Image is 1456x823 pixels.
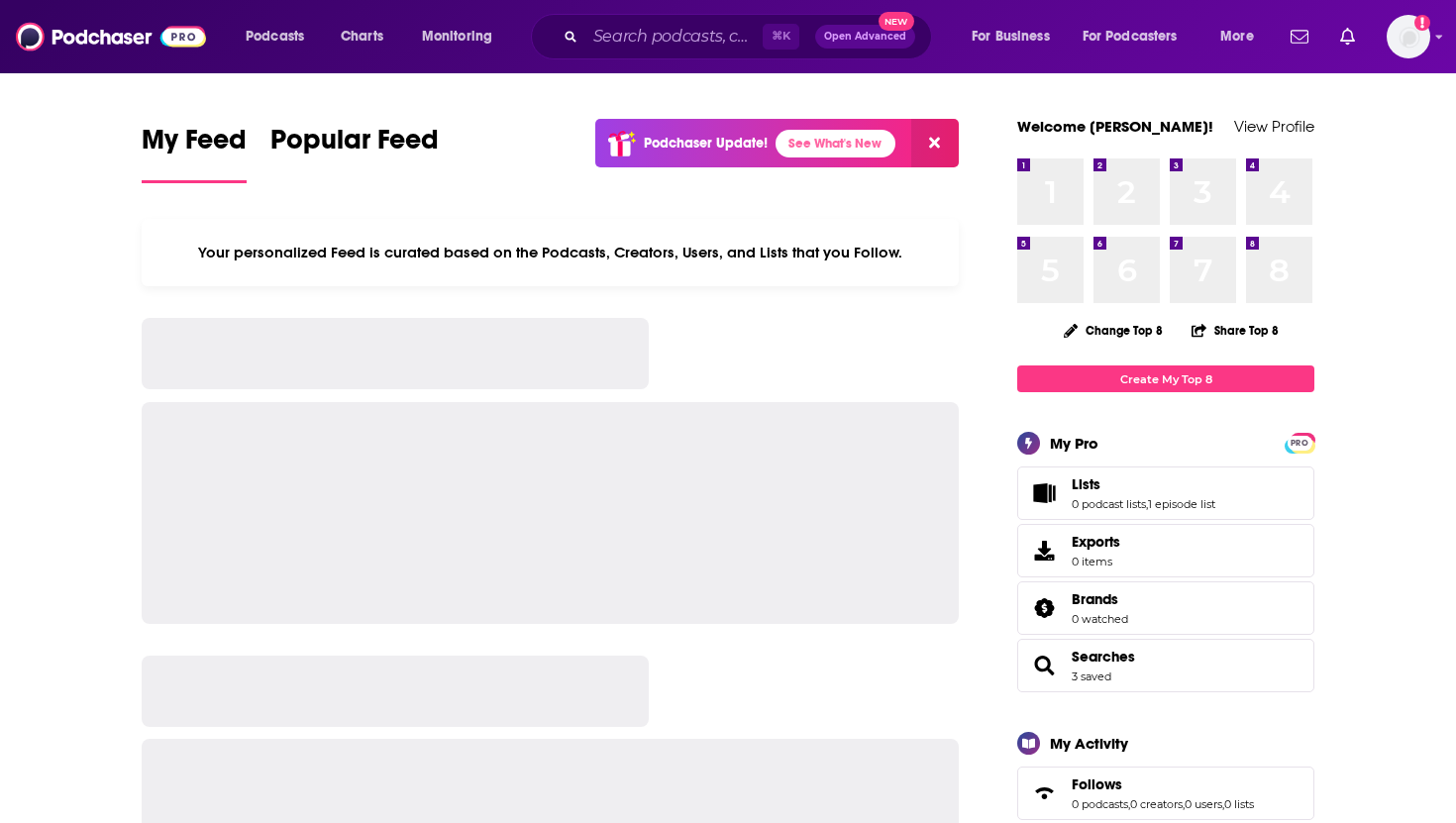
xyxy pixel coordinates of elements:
[1072,590,1118,608] span: Brands
[1072,475,1215,493] a: Lists
[270,123,439,183] a: Popular Feed
[328,21,395,52] a: Charts
[1017,117,1213,136] a: Welcome [PERSON_NAME]!
[422,23,492,51] span: Monitoring
[1220,23,1254,51] span: More
[1414,15,1430,31] svg: Add a profile image
[1024,779,1064,807] a: Follows
[1146,497,1148,511] span: ,
[1017,767,1314,820] span: Follows
[1072,555,1120,568] span: 0 items
[1072,612,1128,626] a: 0 watched
[408,21,518,52] button: open menu
[972,23,1050,51] span: For Business
[1072,533,1120,551] span: Exports
[1017,524,1314,577] a: Exports
[232,21,330,52] button: open menu
[1024,652,1064,679] a: Searches
[1183,797,1185,811] span: ,
[1072,775,1254,793] a: Follows
[1128,797,1130,811] span: ,
[763,24,799,50] span: ⌘ K
[1072,797,1128,811] a: 0 podcasts
[1185,797,1222,811] a: 0 users
[1072,475,1100,493] span: Lists
[1072,648,1135,666] a: Searches
[824,32,906,42] span: Open Advanced
[1070,21,1206,52] button: open menu
[1072,775,1122,793] span: Follows
[1191,311,1280,350] button: Share Top 8
[1017,581,1314,635] span: Brands
[776,130,895,157] a: See What's New
[1387,15,1430,58] span: Logged in as kkitamorn
[142,219,959,286] div: Your personalized Feed is curated based on the Podcasts, Creators, Users, and Lists that you Follow.
[1288,436,1311,451] span: PRO
[1024,537,1064,565] span: Exports
[341,23,383,51] span: Charts
[1283,20,1316,53] a: Show notifications dropdown
[246,23,304,51] span: Podcasts
[1387,15,1430,58] button: Show profile menu
[1387,15,1430,58] img: User Profile
[1222,797,1224,811] span: ,
[1072,669,1111,683] a: 3 saved
[270,123,439,168] span: Popular Feed
[958,21,1075,52] button: open menu
[815,25,915,49] button: Open AdvancedNew
[1072,497,1146,511] a: 0 podcast lists
[1017,466,1314,520] span: Lists
[1234,117,1314,136] a: View Profile
[1050,734,1128,753] div: My Activity
[1083,23,1178,51] span: For Podcasters
[879,12,914,31] span: New
[550,14,951,59] div: Search podcasts, credits, & more...
[644,135,768,152] p: Podchaser Update!
[1332,20,1363,53] a: Show notifications dropdown
[1206,21,1279,52] button: open menu
[1072,590,1128,608] a: Brands
[142,123,247,168] span: My Feed
[1024,594,1064,622] a: Brands
[142,123,247,183] a: My Feed
[16,18,206,55] img: Podchaser - Follow, Share and Rate Podcasts
[1130,797,1183,811] a: 0 creators
[1288,435,1311,450] a: PRO
[1224,797,1254,811] a: 0 lists
[585,21,763,52] input: Search podcasts, credits, & more...
[1052,318,1175,343] button: Change Top 8
[1148,497,1215,511] a: 1 episode list
[1017,639,1314,692] span: Searches
[1024,479,1064,507] a: Lists
[1050,434,1098,453] div: My Pro
[1017,365,1314,392] a: Create My Top 8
